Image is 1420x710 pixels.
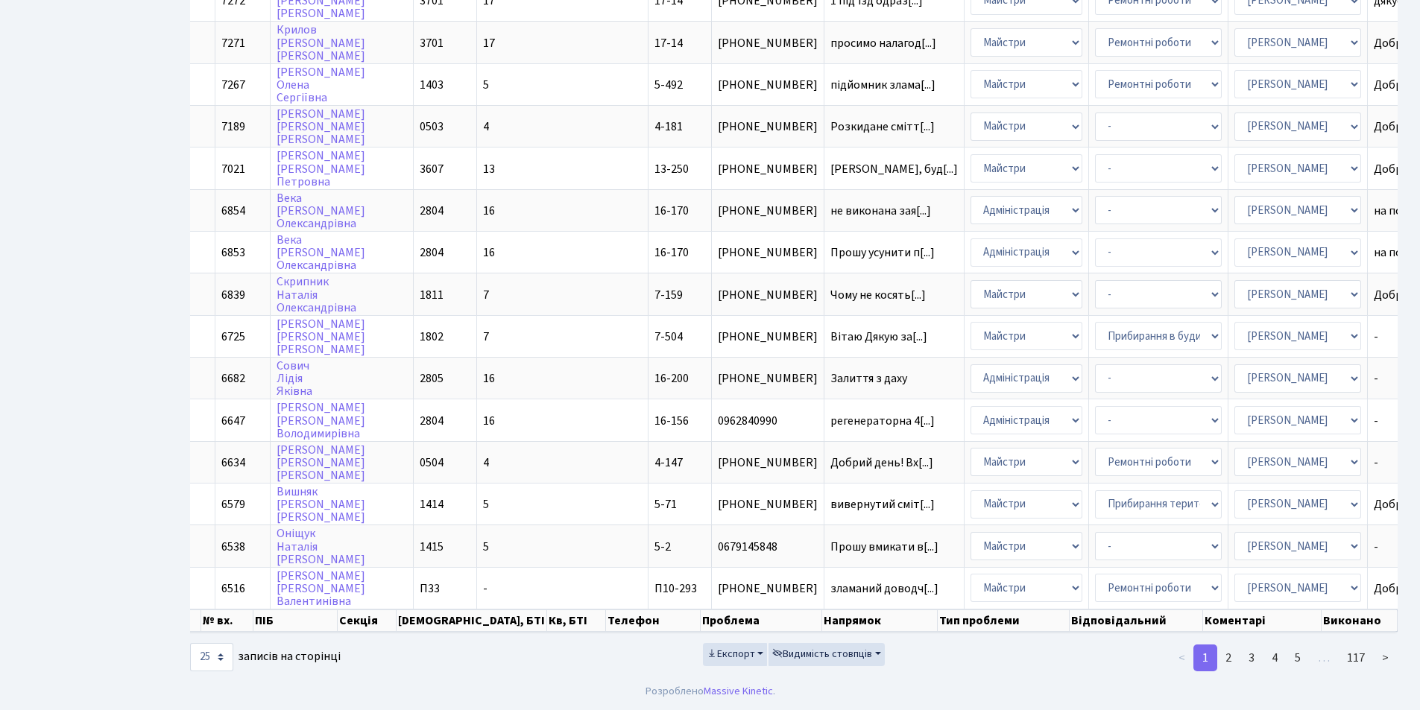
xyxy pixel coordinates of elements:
span: [PHONE_NUMBER] [718,457,818,469]
span: 7189 [221,118,245,135]
th: № вх. [201,609,253,632]
span: 1403 [420,77,444,93]
a: 1 [1193,644,1217,671]
span: 5 [483,539,489,555]
th: Телефон [606,609,701,632]
a: Века[PERSON_NAME]Олександрівна [277,190,365,232]
span: [PHONE_NUMBER] [718,205,818,217]
span: П10-293 [654,580,697,597]
a: [PERSON_NAME][PERSON_NAME][PERSON_NAME] [277,316,365,358]
span: Розкидане смітт[...] [830,118,935,135]
th: ПІБ [253,609,338,632]
span: 1415 [420,539,444,555]
a: 2 [1217,644,1240,671]
a: 5 [1286,644,1310,671]
span: 7-504 [654,329,683,345]
button: Експорт [703,643,768,666]
th: Коментарі [1203,609,1322,632]
a: [PERSON_NAME]ОленаСергіївна [277,64,365,106]
span: 1414 [420,496,444,513]
span: 4-181 [654,118,683,135]
span: Видимість стовпців [772,647,872,662]
span: 0504 [420,454,444,471]
span: 16 [483,203,495,219]
span: 16 [483,370,495,387]
span: - [483,580,487,597]
span: Залиття з даху [830,373,958,384]
select: записів на сторінці [190,643,233,671]
span: 17-14 [654,35,683,51]
a: СовичЛідіяЯківна [277,358,312,399]
span: 6579 [221,496,245,513]
th: Відповідальний [1070,609,1203,632]
th: [DEMOGRAPHIC_DATA], БТІ [397,609,547,632]
span: 5-492 [654,77,683,93]
span: Чому не косять[...] [830,287,926,303]
span: 6682 [221,370,245,387]
th: Секція [338,609,397,632]
span: [PHONE_NUMBER] [718,37,818,49]
span: 0503 [420,118,444,135]
span: 16-170 [654,244,689,261]
span: 16-170 [654,203,689,219]
span: підйомник злама[...] [830,77,935,93]
span: 1811 [420,287,444,303]
span: 5 [483,77,489,93]
a: 117 [1338,644,1374,671]
label: записів на сторінці [190,643,341,671]
span: 6725 [221,329,245,345]
span: 17 [483,35,495,51]
span: 16 [483,413,495,429]
span: 2804 [420,413,444,429]
span: 5-2 [654,539,671,555]
span: 6634 [221,454,245,471]
span: [PHONE_NUMBER] [718,331,818,343]
span: [PHONE_NUMBER] [718,498,818,510]
a: [PERSON_NAME][PERSON_NAME]Володимирівна [277,400,365,442]
span: 7-159 [654,287,683,303]
a: СкрипникНаталіяОлександрівна [277,274,356,316]
span: 7021 [221,161,245,177]
span: Добрий день! Вх[...] [830,454,933,471]
span: Експорт [707,647,755,662]
span: не виконана зая[...] [830,203,931,219]
a: [PERSON_NAME][PERSON_NAME]Петровна [277,148,365,190]
span: регенераторна 4[...] [830,413,935,429]
span: [PHONE_NUMBER] [718,373,818,384]
span: 13-250 [654,161,689,177]
a: Massive Kinetic [704,683,773,699]
span: Прошу усунити п[...] [830,244,935,261]
a: [PERSON_NAME][PERSON_NAME]Валентинівна [277,568,365,609]
span: 16 [483,244,495,261]
th: Проблема [701,609,822,632]
a: [PERSON_NAME][PERSON_NAME][PERSON_NAME] [277,106,365,148]
span: Вітаю Дякую за[...] [830,329,927,345]
span: 1802 [420,329,444,345]
span: 7271 [221,35,245,51]
span: [PHONE_NUMBER] [718,247,818,259]
span: 4 [483,454,489,471]
span: 6516 [221,580,245,597]
a: [PERSON_NAME][PERSON_NAME][PERSON_NAME] [277,442,365,484]
span: 13 [483,161,495,177]
span: 0962840990 [718,415,818,427]
span: [PHONE_NUMBER] [718,121,818,133]
a: Века[PERSON_NAME]Олександрівна [277,232,365,273]
span: [PHONE_NUMBER] [718,79,818,91]
span: 6854 [221,203,245,219]
span: зламаний доводч[...] [830,580,938,597]
span: 5-71 [654,496,677,513]
span: 2804 [420,203,444,219]
th: Кв, БТІ [547,609,606,632]
span: 6853 [221,244,245,261]
span: 4 [483,118,489,135]
a: ОніщукНаталія[PERSON_NAME] [277,526,365,568]
span: просимо налагод[...] [830,35,936,51]
span: [PHONE_NUMBER] [718,289,818,301]
span: 16-200 [654,370,689,387]
th: Тип проблеми [938,609,1070,632]
span: 7 [483,329,489,345]
span: 3607 [420,161,444,177]
span: [PHONE_NUMBER] [718,163,818,175]
span: 16-156 [654,413,689,429]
